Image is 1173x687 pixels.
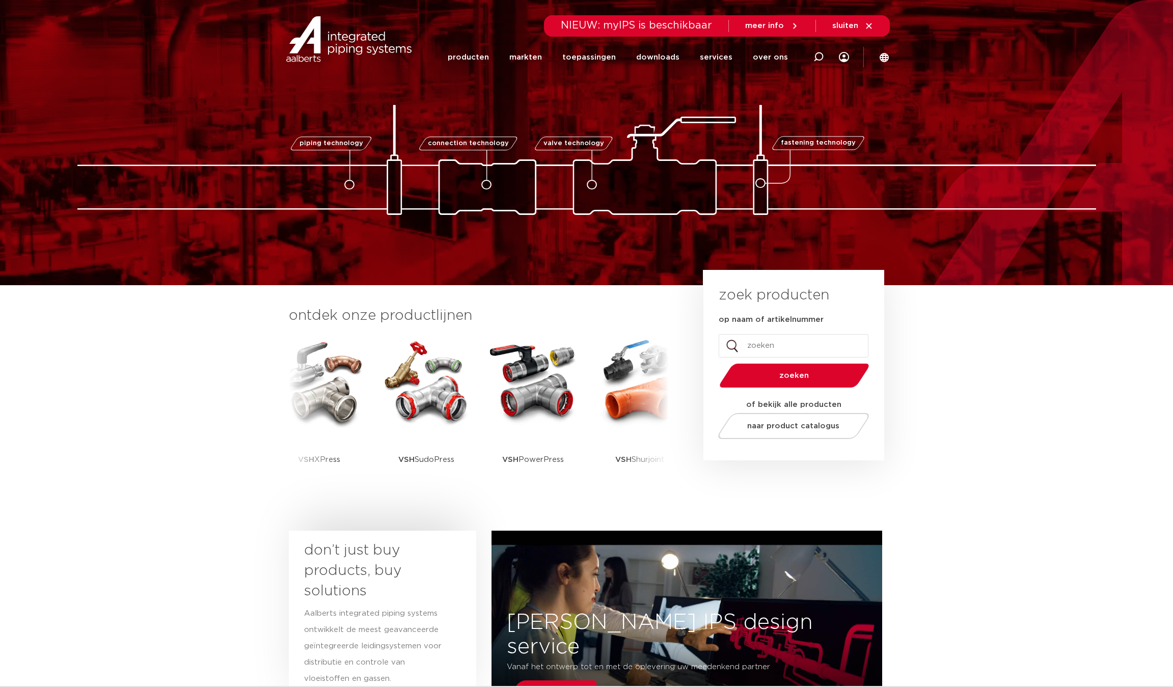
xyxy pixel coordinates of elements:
span: naar product catalogus [747,422,839,430]
input: zoeken [719,334,868,358]
h3: zoek producten [719,285,829,306]
span: piping technology [299,140,363,147]
p: PowerPress [502,428,564,491]
a: downloads [636,37,679,78]
a: sluiten [832,21,874,31]
div: my IPS [839,37,849,78]
span: fastening technology [781,140,856,147]
button: zoeken [715,363,873,389]
strong: of bekijk alle producten [746,401,841,408]
a: VSHShurjoint [594,336,686,491]
a: naar product catalogus [715,413,871,439]
strong: VSH [502,456,519,463]
a: services [700,37,732,78]
a: VSHPowerPress [487,336,579,491]
p: Aalberts integrated piping systems ontwikkelt de meest geavanceerde geïntegreerde leidingsystemen... [304,606,443,687]
p: Shurjoint [615,428,665,491]
span: connection technology [427,140,508,147]
a: meer info [745,21,799,31]
span: meer info [745,22,784,30]
span: sluiten [832,22,858,30]
a: toepassingen [562,37,616,78]
p: SudoPress [398,428,454,491]
a: VSHXPress [274,336,365,491]
a: VSHSudoPress [380,336,472,491]
span: valve technology [543,140,604,147]
p: XPress [298,428,340,491]
span: zoeken [746,372,843,379]
a: over ons [753,37,788,78]
a: producten [448,37,489,78]
p: Vanaf het ontwerp tot en met de oplevering uw meedenkend partner [507,659,806,675]
strong: VSH [398,456,415,463]
label: op naam of artikelnummer [719,315,824,325]
a: markten [509,37,542,78]
strong: VSH [298,456,314,463]
strong: VSH [615,456,632,463]
span: NIEUW: myIPS is beschikbaar [561,20,712,31]
h3: ontdek onze productlijnen [289,306,669,326]
h3: don’t just buy products, buy solutions [304,540,443,601]
nav: Menu [448,37,788,78]
h3: [PERSON_NAME] IPS design service [492,610,882,659]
